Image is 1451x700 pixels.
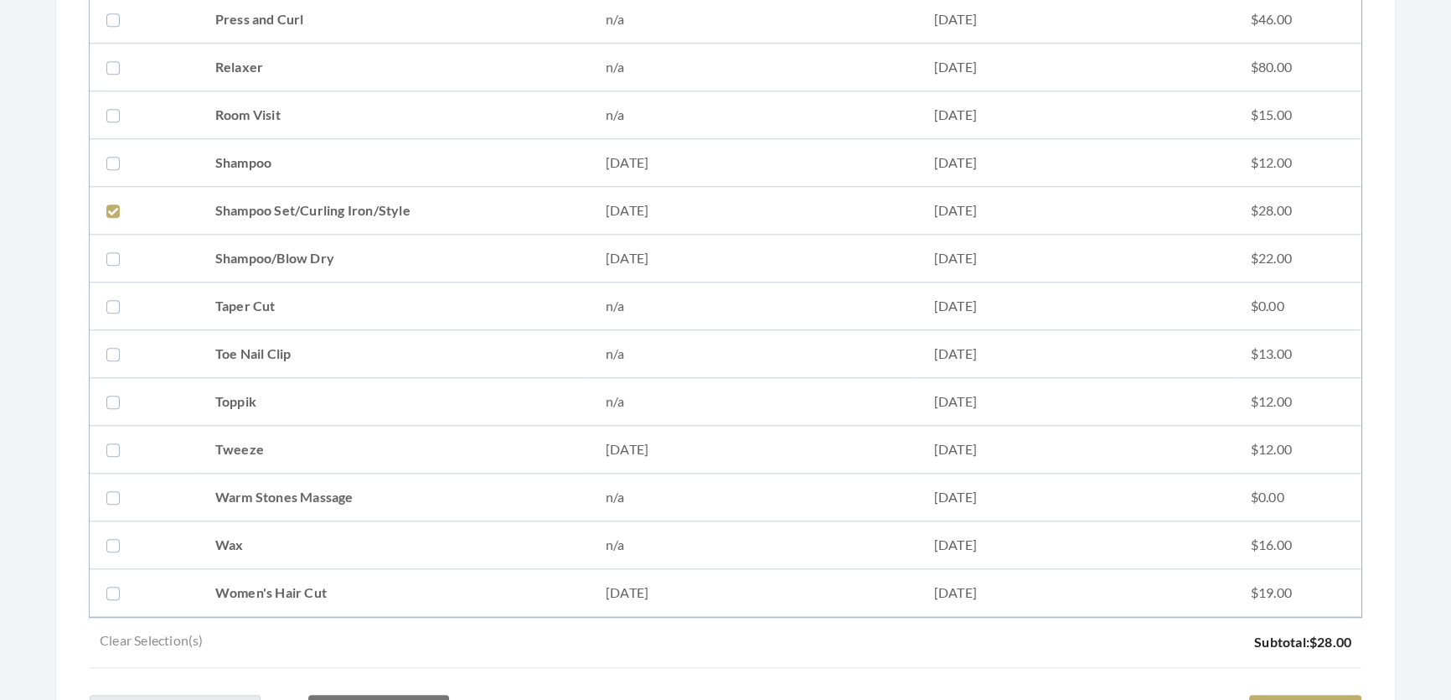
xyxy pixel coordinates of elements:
td: $0.00 [1234,474,1361,521]
a: Clear Selection(s) [90,630,214,654]
td: Women's Hair Cut [199,569,589,617]
p: Subtotal: [1254,630,1351,654]
td: n/a [589,330,917,378]
td: $12.00 [1234,139,1361,187]
td: [DATE] [917,139,1234,187]
td: n/a [589,521,917,569]
td: [DATE] [917,569,1234,617]
td: $28.00 [1234,187,1361,235]
td: [DATE] [917,474,1234,521]
td: n/a [589,474,917,521]
td: [DATE] [917,426,1234,474]
td: [DATE] [917,91,1234,139]
td: $12.00 [1234,426,1361,474]
td: n/a [589,44,917,91]
td: [DATE] [589,187,917,235]
td: Shampoo Set/Curling Iron/Style [199,187,589,235]
td: $80.00 [1234,44,1361,91]
td: [DATE] [917,235,1234,283]
td: Toe Nail Clip [199,330,589,378]
td: Shampoo/Blow Dry [199,235,589,283]
td: [DATE] [917,283,1234,330]
span: $28.00 [1309,634,1351,650]
td: $15.00 [1234,91,1361,139]
td: n/a [589,91,917,139]
td: n/a [589,283,917,330]
td: $0.00 [1234,283,1361,330]
td: [DATE] [917,521,1234,569]
td: [DATE] [917,378,1234,426]
td: $16.00 [1234,521,1361,569]
td: Relaxer [199,44,589,91]
td: n/a [589,378,917,426]
td: $22.00 [1234,235,1361,283]
td: $13.00 [1234,330,1361,378]
td: [DATE] [917,187,1234,235]
td: Tweeze [199,426,589,474]
td: $12.00 [1234,378,1361,426]
td: $19.00 [1234,569,1361,617]
td: [DATE] [589,569,917,617]
td: Room Visit [199,91,589,139]
td: Warm Stones Massage [199,474,589,521]
td: [DATE] [589,235,917,283]
td: [DATE] [917,44,1234,91]
td: [DATE] [589,426,917,474]
td: [DATE] [589,139,917,187]
td: Wax [199,521,589,569]
td: [DATE] [917,330,1234,378]
td: Toppik [199,378,589,426]
td: Shampoo [199,139,589,187]
td: Taper Cut [199,283,589,330]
